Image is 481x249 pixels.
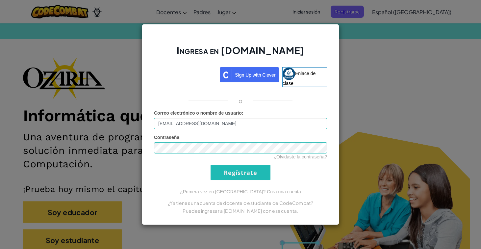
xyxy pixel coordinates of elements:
[273,154,327,159] a: ¿Olvidaste la contraseña?
[154,135,179,140] font: Contraseña
[239,97,242,104] font: o
[242,110,243,116] font: :
[183,208,298,214] font: Puedes ingresar a [DOMAIN_NAME] con esa cuenta.
[151,67,220,81] iframe: Botón de acceso con Google
[220,67,279,82] img: clever_sso_button@2x.png
[168,200,313,206] font: ¿Ya tienes una cuenta de docente o estudiante de CodeCombat?
[177,44,304,56] font: Ingresa en [DOMAIN_NAME]
[283,71,316,86] font: Enlace de clase
[154,110,242,116] font: Correo electrónico o nombre de usuario
[211,165,270,180] input: Regístrate
[283,68,295,80] img: classlink-logo-small.png
[180,189,301,194] a: ¿Primera vez en [GEOGRAPHIC_DATA]? Crea una cuenta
